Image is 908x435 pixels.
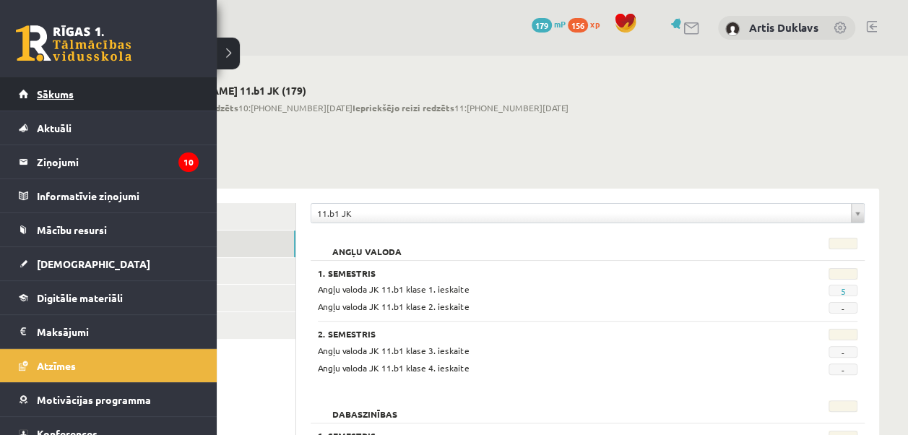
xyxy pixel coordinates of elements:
[155,85,568,97] h2: [PERSON_NAME] 11.b1 JK (179)
[318,283,470,295] span: Angļu valoda JK 11.b1 klase 1. ieskaite
[318,400,412,415] h2: Dabaszinības
[19,77,199,111] a: Sākums
[37,315,199,348] legend: Maksājumi
[19,213,199,246] a: Mācību resursi
[19,145,199,178] a: Ziņojumi10
[37,179,199,212] legend: Informatīvie ziņojumi
[317,204,845,223] span: 11.b1 JK
[554,18,566,30] span: mP
[318,268,764,278] h3: 1. Semestris
[37,87,74,100] span: Sākums
[178,152,199,172] i: 10
[318,329,764,339] h3: 2. Semestris
[19,247,199,280] a: [DEMOGRAPHIC_DATA]
[840,285,845,297] a: 5
[37,257,150,270] span: [DEMOGRAPHIC_DATA]
[318,301,470,312] span: Angļu valoda JK 11.b1 klase 2. ieskaite
[19,349,199,382] a: Atzīmes
[37,359,76,372] span: Atzīmes
[19,111,199,145] a: Aktuāli
[37,145,199,178] legend: Ziņojumi
[829,302,857,314] span: -
[16,25,131,61] a: Rīgas 1. Tālmācības vidusskola
[37,223,107,236] span: Mācību resursi
[311,204,864,223] a: 11.b1 JK
[318,362,470,374] span: Angļu valoda JK 11.b1 klase 4. ieskaite
[829,346,857,358] span: -
[19,281,199,314] a: Digitālie materiāli
[19,315,199,348] a: Maksājumi
[568,18,607,30] a: 156 xp
[590,18,600,30] span: xp
[37,291,123,304] span: Digitālie materiāli
[353,102,454,113] b: Iepriekšējo reizi redzēts
[532,18,552,33] span: 179
[37,393,151,406] span: Motivācijas programma
[318,238,416,252] h2: Angļu valoda
[19,179,199,212] a: Informatīvie ziņojumi
[568,18,588,33] span: 156
[749,20,818,35] a: Artis Duklavs
[829,363,857,375] span: -
[19,383,199,416] a: Motivācijas programma
[318,345,470,356] span: Angļu valoda JK 11.b1 klase 3. ieskaite
[37,121,72,134] span: Aktuāli
[725,22,740,36] img: Artis Duklavs
[532,18,566,30] a: 179 mP
[155,101,568,114] span: 10:[PHONE_NUMBER][DATE] 11:[PHONE_NUMBER][DATE]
